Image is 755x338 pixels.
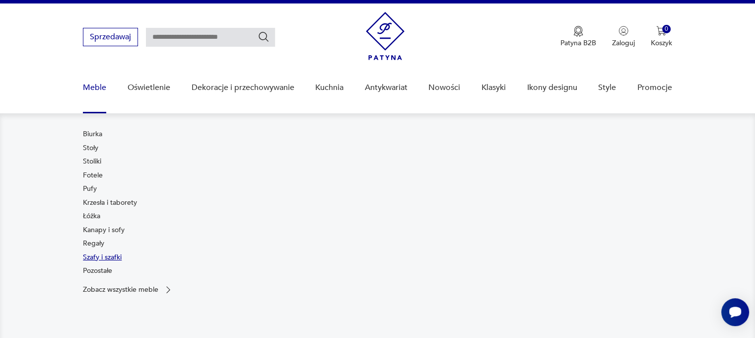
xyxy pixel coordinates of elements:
a: Meble [83,69,106,107]
a: Zobacz wszystkie meble [83,285,173,295]
button: Zaloguj [612,26,635,48]
img: Patyna - sklep z meblami i dekoracjami vintage [366,12,405,60]
a: Fotele [83,170,103,180]
img: Ikona medalu [573,26,583,37]
img: Ikonka użytkownika [618,26,628,36]
a: Krzesła i taborety [83,198,137,208]
a: Nowości [428,69,460,107]
a: Pozostałe [83,266,112,276]
a: Antykwariat [365,69,408,107]
a: Ikony designu [527,69,577,107]
button: Szukaj [258,31,270,43]
a: Oświetlenie [128,69,170,107]
a: Ikona medaluPatyna B2B [560,26,596,48]
div: 0 [662,25,671,33]
button: 0Koszyk [651,26,672,48]
button: Sprzedawaj [83,28,138,46]
img: Ikona koszyka [656,26,666,36]
a: Regały [83,239,104,249]
p: Koszyk [651,38,672,48]
a: Dekoracje i przechowywanie [191,69,294,107]
a: Sprzedawaj [83,34,138,41]
iframe: Smartsupp widget button [721,298,749,326]
a: Stoły [83,143,98,153]
img: 969d9116629659dbb0bd4e745da535dc.jpg [383,129,672,323]
p: Zobacz wszystkie meble [83,286,158,293]
button: Patyna B2B [560,26,596,48]
p: Zaloguj [612,38,635,48]
a: Pufy [83,184,97,194]
a: Promocje [637,69,672,107]
a: Szafy i szafki [83,253,122,262]
a: Klasyki [481,69,506,107]
a: Stoliki [83,157,101,167]
a: Biurka [83,129,102,139]
a: Kanapy i sofy [83,225,125,235]
a: Style [598,69,616,107]
p: Patyna B2B [560,38,596,48]
a: Łóżka [83,211,100,221]
a: Kuchnia [315,69,343,107]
